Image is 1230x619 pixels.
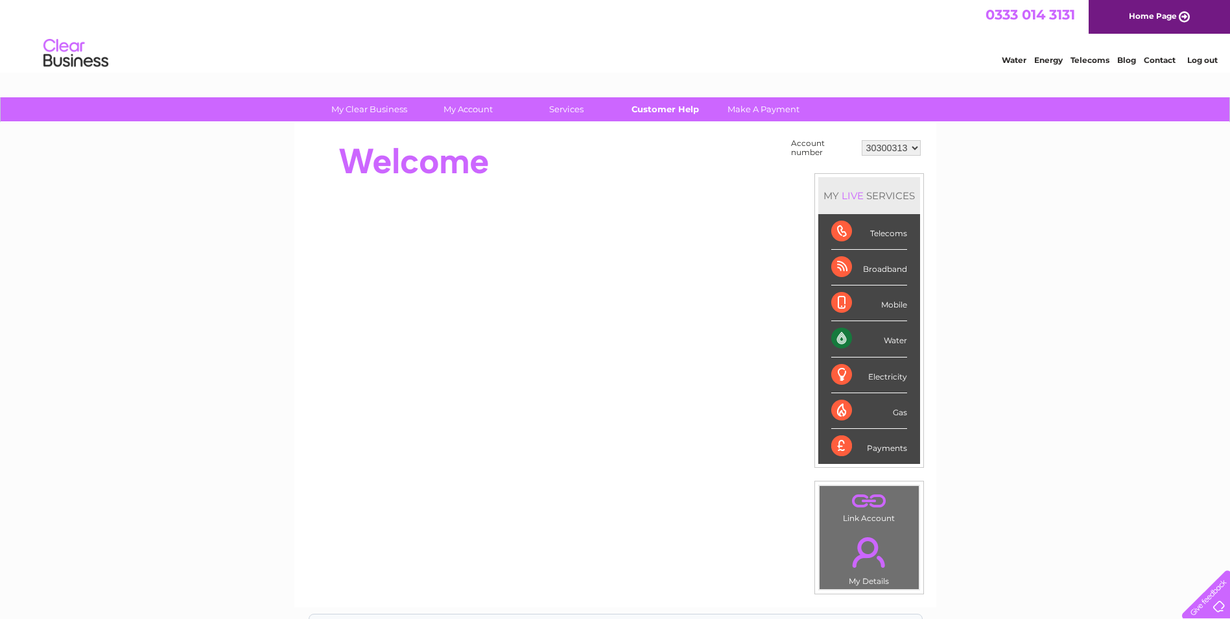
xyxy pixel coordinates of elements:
div: Payments [831,429,907,464]
a: Energy [1034,55,1063,65]
a: . [823,529,916,575]
div: Mobile [831,285,907,321]
div: Clear Business is a trading name of Verastar Limited (registered in [GEOGRAPHIC_DATA] No. 3667643... [309,7,922,63]
a: . [823,489,916,512]
div: MY SERVICES [818,177,920,214]
td: Link Account [819,485,919,526]
a: My Clear Business [316,97,423,121]
div: Telecoms [831,214,907,250]
div: Gas [831,393,907,429]
a: Contact [1144,55,1176,65]
a: Blog [1117,55,1136,65]
div: Broadband [831,250,907,285]
img: logo.png [43,34,109,73]
a: Water [1002,55,1026,65]
a: 0333 014 3131 [986,6,1075,23]
a: Log out [1187,55,1218,65]
a: My Account [414,97,521,121]
div: LIVE [839,189,866,202]
td: My Details [819,526,919,590]
div: Electricity [831,358,907,393]
div: Water [831,321,907,357]
a: Services [513,97,620,121]
a: Customer Help [611,97,718,121]
td: Account number [788,136,858,160]
a: Make A Payment [710,97,817,121]
a: Telecoms [1070,55,1109,65]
